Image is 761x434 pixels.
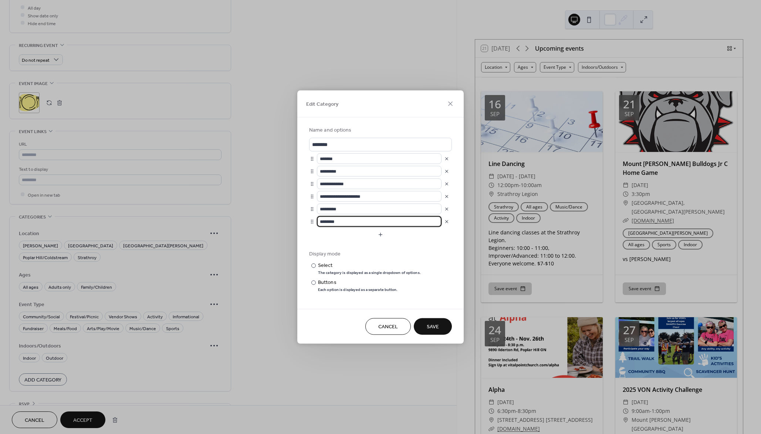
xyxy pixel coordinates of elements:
div: The category is displayed as a single dropdown of options. [318,270,421,275]
span: Edit Category [306,101,338,108]
div: Buttons [318,279,396,286]
span: Cancel [378,323,398,331]
span: Save [427,323,439,331]
div: Display mode [309,250,450,258]
div: Select [318,262,419,269]
div: Name and options [309,126,450,134]
button: Cancel [365,318,411,335]
div: Each option is displayed as a separate button. [318,287,398,292]
button: Save [414,318,452,335]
